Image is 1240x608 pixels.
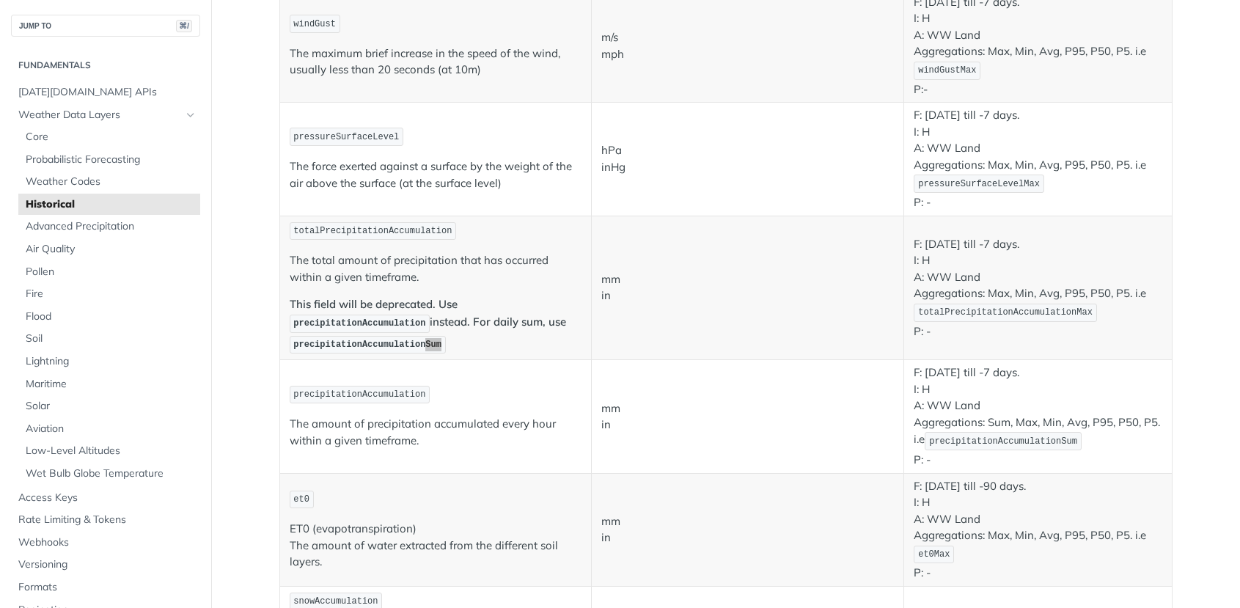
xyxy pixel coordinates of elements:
[918,65,976,76] span: windGustMax
[918,179,1040,189] span: pressureSurfaceLevelMax
[18,418,200,440] a: Aviation
[26,287,197,301] span: Fire
[11,532,200,554] a: Webhooks
[18,373,200,395] a: Maritime
[18,216,200,238] a: Advanced Precipitation
[18,440,200,462] a: Low-Level Altitudes
[26,219,197,234] span: Advanced Precipitation
[18,351,200,373] a: Lightning
[18,126,200,148] a: Core
[293,19,336,29] span: windGust
[11,487,200,509] a: Access Keys
[18,491,197,505] span: Access Keys
[918,549,950,560] span: et0Max
[26,377,197,392] span: Maritime
[293,494,309,505] span: et0
[914,478,1162,582] p: F: [DATE] till -90 days. I: H A: WW Land Aggregations: Max, Min, Avg, P95, P50, P5. i.e P: -
[601,400,894,433] p: mm in
[601,142,894,175] p: hPa inHg
[601,29,894,62] p: m/s mph
[293,226,452,236] span: totalPrecipitationAccumulation
[18,535,197,550] span: Webhooks
[914,107,1162,210] p: F: [DATE] till -7 days. I: H A: WW Land Aggregations: Max, Min, Avg, P95, P50, P5. i.e P: -
[26,354,197,369] span: Lightning
[26,242,197,257] span: Air Quality
[18,85,197,100] span: [DATE][DOMAIN_NAME] APIs
[18,306,200,328] a: Flood
[293,389,425,400] span: precipitationAccumulation
[293,340,441,350] span: precipitationAccumulationSum
[26,422,197,436] span: Aviation
[18,463,200,485] a: Wet Bulb Globe Temperature
[18,171,200,193] a: Weather Codes
[26,197,197,212] span: Historical
[290,252,582,285] p: The total amount of precipitation that has occurred within a given timeframe.
[11,104,200,126] a: Weather Data LayersHide subpages for Weather Data Layers
[176,20,192,32] span: ⌘/
[11,509,200,531] a: Rate Limiting & Tokens
[26,153,197,167] span: Probabilistic Forecasting
[18,513,197,527] span: Rate Limiting & Tokens
[18,238,200,260] a: Air Quality
[18,108,181,122] span: Weather Data Layers
[11,59,200,72] h2: Fundamentals
[11,554,200,576] a: Versioning
[26,444,197,458] span: Low-Level Altitudes
[18,149,200,171] a: Probabilistic Forecasting
[293,132,399,142] span: pressureSurfaceLevel
[18,395,200,417] a: Solar
[290,158,582,191] p: The force exerted against a surface by the weight of the air above the surface (at the surface le...
[601,513,894,546] p: mm in
[914,365,1162,468] p: F: [DATE] till -7 days. I: H A: WW Land Aggregations: Sum, Max, Min, Avg, P95, P50, P5. i.e P: -
[929,436,1077,447] span: precipitationAccumulationSum
[293,596,378,607] span: snowAccumulation
[26,399,197,414] span: Solar
[290,45,582,78] p: The maximum brief increase in the speed of the wind, usually less than 20 seconds (at 10m)
[290,297,567,350] strong: This field will be deprecated. Use instead. For daily sum, use
[26,265,197,279] span: Pollen
[26,332,197,346] span: Soil
[185,109,197,121] button: Hide subpages for Weather Data Layers
[11,576,200,598] a: Formats
[914,236,1162,340] p: F: [DATE] till -7 days. I: H A: WW Land Aggregations: Max, Min, Avg, P95, P50, P5. i.e P: -
[26,130,197,144] span: Core
[293,318,425,329] span: precipitationAccumulation
[11,81,200,103] a: [DATE][DOMAIN_NAME] APIs
[18,261,200,283] a: Pollen
[11,15,200,37] button: JUMP TO⌘/
[26,310,197,324] span: Flood
[18,557,197,572] span: Versioning
[26,466,197,481] span: Wet Bulb Globe Temperature
[18,194,200,216] a: Historical
[290,521,582,571] p: ET0 (evapotranspiration) The amount of water extracted from the different soil layers.
[18,283,200,305] a: Fire
[601,271,894,304] p: mm in
[18,580,197,595] span: Formats
[26,175,197,189] span: Weather Codes
[18,328,200,350] a: Soil
[918,307,1093,318] span: totalPrecipitationAccumulationMax
[290,416,582,449] p: The amount of precipitation accumulated every hour within a given timeframe.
